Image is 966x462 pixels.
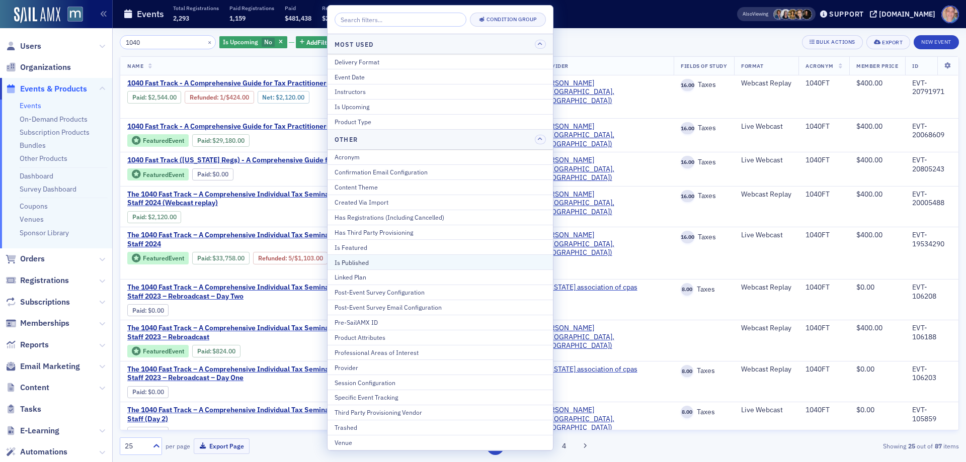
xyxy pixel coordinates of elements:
img: SailAMX [67,7,83,22]
span: The 1040 Fast Track – A Comprehensive Individual Tax Seminar for CPAs and Their Staff 2023 – Rebr... [127,324,394,341]
span: Kelly Brown [780,9,791,20]
div: EVT-20068609 [912,122,951,140]
span: Subscriptions [20,297,70,308]
a: 1040 Fast Track - A Comprehensive Guide for Tax Practitioners (Rebroadcast) [127,79,394,88]
span: Chris Dougherty [773,9,784,20]
span: 1040 Fast Track - A Comprehensive Guide for Tax Practitioners [127,122,330,131]
a: 1040 Fast Track - A Comprehensive Guide for Tax Practitioners [127,122,336,131]
span: Automations [20,446,67,457]
span: $2,120.00 [148,213,177,221]
span: No [264,38,272,46]
button: Confirmation Email Configuration [328,164,553,179]
div: Live Webcast [741,156,791,165]
span: : [132,388,148,396]
button: Pre-SailAMX ID [328,315,553,330]
div: Paid: 15 - $0 [127,304,169,316]
div: 25 [125,441,147,451]
button: Is Upcoming [328,99,553,114]
button: Created Via Import [328,195,553,210]
span: The 1040 Fast Track – A Comprehensive Individual Tax Seminar for CPAs and Their Staff 2023 – Rebr... [127,365,394,383]
div: Live Webcast [741,406,791,415]
p: Refunded [322,5,346,12]
button: Condition Group [470,13,546,27]
span: maryland association of cpas [540,283,637,292]
div: 1040FT [806,190,842,199]
button: Has Third Party Provisioning [328,225,553,240]
div: Pre-SailAMX ID [335,318,546,327]
div: EVT-106203 [912,365,951,383]
span: Laura Swann [787,9,798,20]
button: Professional Areas of Interest [328,345,553,360]
div: Net: $212000 [258,91,309,103]
a: [US_STATE] association of cpas [540,365,637,374]
div: Post-Event Survey Configuration [335,288,546,297]
span: $400.00 [856,323,882,332]
div: Linked Plan [335,272,546,282]
span: $1,103.00 [294,254,323,262]
div: Webcast Replay [741,79,791,88]
div: Paid: 88 - $3375800 [192,252,250,264]
a: Content [6,382,49,393]
a: Memberships [6,318,69,329]
span: $33,758.00 [212,254,245,262]
div: Specific Event Tracking [335,393,546,402]
span: 8.00 [681,365,693,378]
button: Acronym [328,150,553,164]
span: 1040 Fast Track - A Comprehensive Guide for Tax Practitioners (Rebroadcast) [127,79,378,88]
span: Content [20,382,49,393]
div: Export [882,40,903,45]
a: The 1040 Fast Track – A Comprehensive Individual Tax Seminar for CPAs and Their Staff 2024 [127,231,394,248]
div: Third Party Provisioning Vendor [335,408,546,417]
span: 16.00 [681,156,694,168]
div: [DOMAIN_NAME] [879,10,935,19]
button: Product Attributes [328,330,553,345]
span: Taxes [693,408,715,417]
span: Is Upcoming [223,38,258,46]
a: Email Marketing [6,361,80,372]
a: Tasks [6,404,41,415]
span: 16.00 [681,231,694,243]
div: EVT-105859 [912,406,951,423]
span: Werner-Rocca (Flourtown, PA) [540,231,667,257]
button: Export [866,35,910,49]
div: Post-Event Survey Email Configuration [335,303,546,312]
a: Organizations [6,62,71,73]
span: 1040 Fast Track (Florida Regs) - A Comprehensive Guide for Tax Practitioners [127,156,392,165]
span: Taxes [693,285,715,294]
span: $481,438 [285,14,311,22]
div: 1040FT [806,156,842,165]
span: $400.00 [856,78,882,87]
a: Bundles [20,141,46,150]
span: 2,293 [173,14,189,22]
span: 1,159 [229,14,246,22]
span: $824.00 [212,347,235,355]
div: Instructors [335,87,546,96]
a: New Event [914,37,959,46]
a: Survey Dashboard [20,184,76,194]
div: No [219,36,287,49]
div: Featured Event [127,252,189,264]
button: Bulk Actions [802,35,863,49]
div: 1040FT [806,122,842,131]
a: Users [6,41,41,52]
div: Featured Event [143,172,184,177]
div: Support [829,10,864,19]
div: Bulk Actions [816,39,855,45]
div: Showing out of items [686,441,959,450]
img: SailAMX [14,7,60,23]
div: Refunded: 6 - $254400 [185,91,254,103]
a: Paid [197,254,210,262]
div: 1040FT [806,283,842,292]
button: Linked Plan [328,269,553,285]
span: : [197,254,213,262]
a: Paid [132,94,145,101]
a: [PERSON_NAME] ([GEOGRAPHIC_DATA], [GEOGRAPHIC_DATA]) [540,406,667,432]
button: Session Configuration [328,375,553,390]
span: $0.00 [856,364,874,374]
a: View Homepage [60,7,83,24]
div: Delivery Format [335,57,546,66]
a: Paid [132,213,145,221]
div: EVT-19534290 [912,231,951,248]
span: Werner-Rocca (Flourtown, PA) [540,156,667,182]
